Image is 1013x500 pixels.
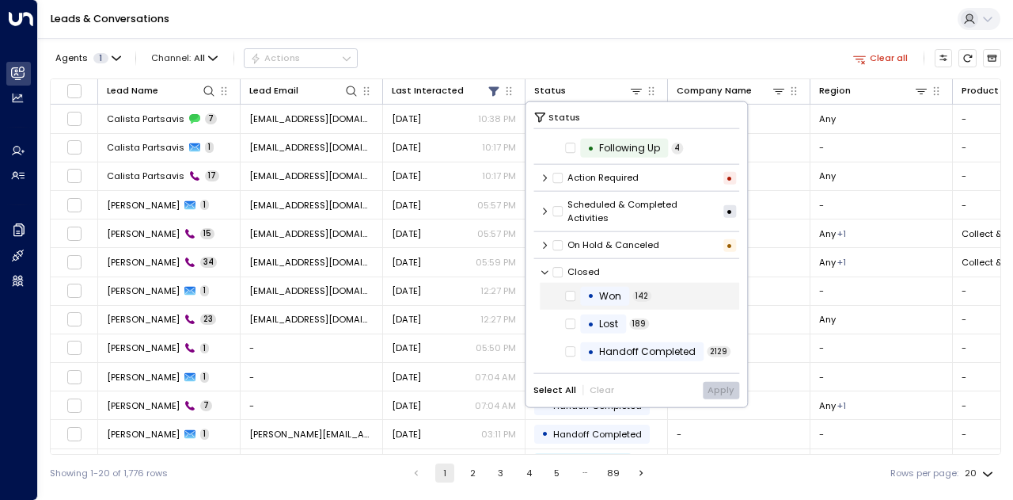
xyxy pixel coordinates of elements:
[392,170,421,182] span: Sep 30, 2025
[819,113,836,125] span: Any
[194,53,205,63] span: All
[200,372,209,383] span: 1
[478,113,516,125] p: 10:38 PM
[599,317,618,331] div: Lost
[249,313,374,326] span: DianaPoppyby@iCloud.com
[200,228,214,239] span: 15
[553,265,600,279] label: Closed
[481,428,516,441] p: 03:11 PM
[51,12,169,25] a: Leads & Conversations
[66,83,82,99] span: Toggle select all
[249,83,359,98] div: Lead Email
[249,256,374,269] span: DianaPoppyby@iCloud.com
[482,141,516,154] p: 10:17 PM
[587,284,594,307] div: •
[392,199,421,212] span: Sep 30, 2025
[249,199,374,212] span: DianaPoppyby@iCloud.com
[435,464,454,483] button: page 1
[604,464,623,483] button: Go to page 89
[477,227,516,240] p: 05:57 PM
[541,423,548,445] div: •
[480,313,516,326] p: 12:27 PM
[241,391,383,419] td: -
[392,83,501,98] div: Last Interacted
[392,141,421,154] span: Sep 30, 2025
[671,143,683,154] span: 4
[244,48,358,67] div: Button group with a nested menu
[837,227,846,240] div: Coventry
[200,200,209,211] span: 1
[475,399,516,412] p: 07:04 AM
[810,191,953,219] td: -
[392,284,421,297] span: Sep 26, 2025
[587,312,594,335] div: •
[958,49,977,67] span: Refresh
[107,313,180,326] span: Diana Bradbury
[819,399,836,412] span: Any
[668,420,810,448] td: -
[200,257,217,268] span: 34
[677,83,786,98] div: Company Name
[66,311,82,327] span: Toggle select row
[205,170,219,181] span: 17
[632,290,651,301] span: 142
[476,256,516,269] p: 05:59 PM
[983,49,1001,67] button: Archived Leads
[93,53,108,63] span: 1
[590,385,614,395] button: Clear
[249,428,374,441] span: david.a.finlay@gmail.com
[50,467,168,480] div: Showing 1-20 of 1,776 rows
[392,371,421,384] span: Sep 28, 2025
[819,83,851,98] div: Region
[810,449,953,477] td: -
[107,227,180,240] span: Diana Bradbury
[819,227,836,240] span: Any
[107,342,180,354] span: Roman Sotama
[599,345,696,359] div: Handoff Completed
[810,420,953,448] td: -
[107,399,180,412] span: Roman Sotama
[107,113,184,125] span: Calista Partsavis
[723,171,736,184] div: •
[146,49,223,67] span: Channel:
[55,54,88,63] span: Agents
[392,342,421,354] span: Sep 30, 2025
[249,170,374,182] span: callipart@gmail.com
[587,137,594,160] div: •
[107,199,180,212] span: Diana Bradbury
[392,227,421,240] span: Sep 30, 2025
[548,464,567,483] button: Go to page 5
[965,464,996,483] div: 20
[250,52,300,63] div: Actions
[810,134,953,162] td: -
[890,467,958,480] label: Rows per page:
[392,83,464,98] div: Last Interacted
[249,83,298,98] div: Lead Email
[107,256,180,269] span: Diana Bradbury
[668,449,810,477] td: -
[477,199,516,212] p: 05:57 PM
[200,285,209,296] span: 1
[66,283,82,299] span: Toggle select row
[534,83,566,98] div: Status
[66,426,82,442] span: Toggle select row
[392,256,421,269] span: Sep 28, 2025
[392,313,421,326] span: Sep 26, 2025
[935,49,953,67] button: Customize
[200,343,209,354] span: 1
[819,83,928,98] div: Region
[482,170,516,182] p: 10:17 PM
[575,464,594,483] div: …
[107,371,180,384] span: Roman Sotama
[723,205,736,218] div: •
[66,369,82,385] span: Toggle select row
[392,428,421,441] span: Sep 30, 2025
[107,284,180,297] span: Diana Bradbury
[66,111,82,127] span: Toggle select row
[553,171,639,185] label: Action Required
[810,277,953,305] td: -
[205,142,214,153] span: 1
[475,371,516,384] p: 07:04 AM
[819,256,836,269] span: Any
[553,428,642,441] span: Handoff Completed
